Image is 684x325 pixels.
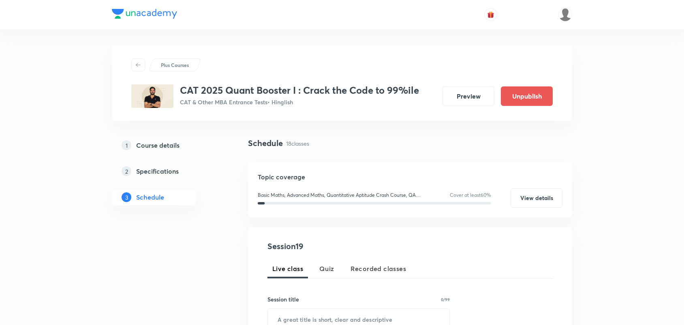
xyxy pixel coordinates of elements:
img: Coolm [558,8,572,22]
p: CAT & Other MBA Entrance Tests • Hinglish [180,98,419,106]
h4: Schedule [248,137,283,149]
p: 2 [122,166,131,176]
p: 0/99 [441,297,450,301]
h5: Course details [136,140,180,150]
a: 2Specifications [112,163,222,179]
h5: Schedule [136,192,164,202]
p: Basic Maths, Advanced Maths, Quantitative Aptitude Crash Course, QA Practice Courses [258,192,427,199]
p: Cover at least 60 % [450,192,491,199]
img: avatar [487,11,494,18]
h5: Specifications [136,166,179,176]
img: 833E8EDD-2EAB-46D2-8BD8-0B1B53650022_plus.png [131,84,173,108]
h3: CAT 2025 Quant Booster I : Crack the Code to 99%ile [180,84,419,96]
h6: Session title [267,295,299,303]
span: Quiz [319,264,334,273]
a: 1Course details [112,137,222,153]
p: 3 [122,192,131,202]
button: Preview [442,86,494,106]
p: 18 classes [286,139,309,148]
span: Live class [272,264,303,273]
img: Company Logo [112,9,177,19]
p: Plus Courses [161,61,189,69]
h5: Topic coverage [258,172,562,182]
h4: Session 19 [267,240,415,252]
button: Unpublish [501,86,553,106]
p: 1 [122,140,131,150]
button: View details [511,188,562,208]
button: avatar [484,8,497,21]
a: Company Logo [112,9,177,21]
span: Recorded classes [351,264,406,273]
